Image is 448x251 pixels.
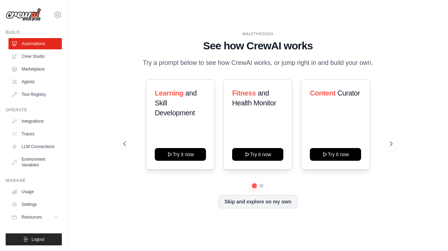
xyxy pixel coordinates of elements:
button: Try it now [232,148,283,161]
a: Crew Studio [8,51,62,62]
span: Learning [155,89,183,97]
button: Try it now [155,148,206,161]
a: LLM Connections [8,141,62,152]
span: Fitness [232,89,256,97]
img: Logo [6,8,41,22]
a: Automations [8,38,62,49]
a: Agents [8,76,62,87]
div: Operate [6,107,62,113]
a: Integrations [8,116,62,127]
span: and Skill Development [155,89,197,117]
div: Manage [6,178,62,183]
button: Skip and explore on my own [218,195,297,208]
a: Usage [8,186,62,197]
p: Try a prompt below to see how CrewAI works, or jump right in and build your own. [139,58,377,68]
div: Build [6,30,62,35]
button: Logout [6,233,62,245]
span: Resources [22,214,42,220]
a: Traces [8,128,62,140]
button: Resources [8,212,62,223]
h1: See how CrewAI works [123,39,393,52]
span: Logout [31,237,45,242]
span: Curator [337,89,360,97]
div: WALKTHROUGH [123,31,393,37]
button: Try it now [310,148,361,161]
span: Content [310,89,336,97]
a: Settings [8,199,62,210]
a: Marketplace [8,63,62,75]
iframe: Chat Widget [413,217,448,251]
a: Environment Variables [8,154,62,171]
a: Tool Registry [8,89,62,100]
